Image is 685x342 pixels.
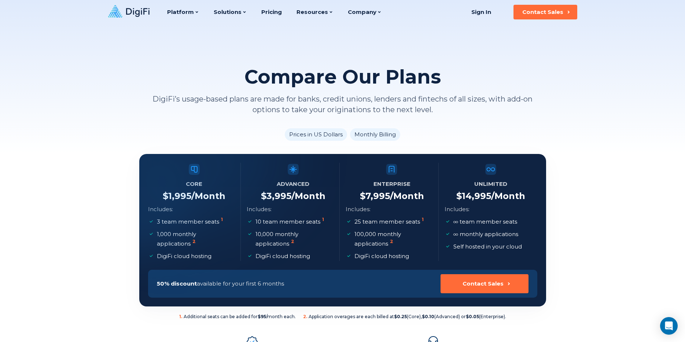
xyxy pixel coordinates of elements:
[322,217,324,222] sup: 1
[303,314,506,320] span: Application overages are each billed at (Core), (Advanced) or (Enterprise).
[350,128,400,141] li: Monthly Billing
[157,251,211,261] p: DigiFi cloud hosting
[456,191,525,202] h4: $ 14,995
[354,229,431,249] p: 100,000 monthly applications
[463,5,500,19] a: Sign In
[474,179,507,189] h5: Unlimited
[255,229,332,249] p: 10,000 monthly applications
[157,280,197,287] span: 50% discount
[285,128,347,141] li: Prices in US Dollars
[255,217,325,227] p: 10 team member seats
[373,179,410,189] h5: Enterprise
[422,314,434,319] b: $0.10
[522,8,563,16] div: Contact Sales
[390,191,424,201] span: /Month
[445,205,469,214] p: Includes:
[422,217,424,222] sup: 1
[244,66,441,88] h2: Compare Our Plans
[157,229,233,249] p: 1,000 monthly applications
[277,179,309,189] h5: Advanced
[354,217,425,227] p: 25 team member seats
[291,191,325,201] span: /Month
[258,314,266,319] b: $95
[303,314,307,319] sup: 2 .
[453,229,518,239] p: monthly applications
[291,239,294,244] sup: 2
[463,280,504,287] div: Contact Sales
[394,314,407,319] b: $0.25
[453,242,522,251] p: Self hosted in your cloud
[390,239,393,244] sup: 2
[346,205,371,214] p: Includes:
[466,314,479,319] b: $0.05
[255,251,310,261] p: DigiFi cloud hosting
[660,317,678,335] div: Open Intercom Messenger
[441,274,529,293] button: Contact Sales
[192,239,196,244] sup: 2
[453,217,517,227] p: team member seats
[354,251,409,261] p: DigiFi cloud hosting
[179,314,182,319] sup: 1 .
[491,191,525,201] span: /Month
[157,279,284,288] p: available for your first 6 months
[261,191,325,202] h4: $ 3,995
[513,5,577,19] button: Contact Sales
[360,191,424,202] h4: $ 7,995
[221,217,223,222] sup: 1
[179,314,296,320] span: Additional seats can be added for /month each.
[139,94,546,115] p: DigiFi’s usage-based plans are made for banks, credit unions, lenders and fintechs of all sizes, ...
